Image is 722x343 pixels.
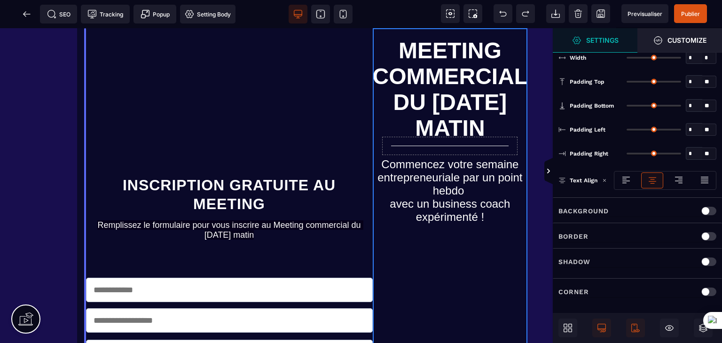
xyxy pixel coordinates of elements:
span: Mobile Only [626,319,645,337]
span: Open Style Manager [637,28,722,53]
span: Hide/Show Block [660,319,679,337]
span: Publier [681,10,700,17]
h1: INSCRIPTION GRATUITE AU MEETING [93,143,366,190]
p: Corner [558,286,589,297]
span: SEO [47,9,71,19]
span: Popup [141,9,170,19]
span: Padding Right [570,150,608,157]
span: Screenshot [463,4,482,23]
span: Tracking [87,9,123,19]
span: Open Layers [694,319,713,337]
h1: MEETING COMMERCIAL DU [DATE] MATIN [373,5,528,117]
span: Open Blocks [558,319,577,337]
strong: Settings [586,37,619,44]
span: Settings [553,28,637,53]
img: loading [602,178,607,183]
p: Background [558,205,609,217]
strong: Customize [667,37,706,44]
p: Border [558,231,589,242]
span: Remplissez le formulaire pour vous inscrire au Meeting commercial du [DATE] matin [97,192,363,211]
span: Setting Body [185,9,231,19]
span: Desktop Only [592,319,611,337]
span: Padding Left [570,126,605,133]
span: Width [570,54,586,62]
p: Text Align [558,176,597,185]
span: Padding Top [570,78,604,86]
span: Preview [621,4,668,23]
span: Previsualiser [628,10,662,17]
span: View components [441,4,460,23]
h2: Commencez votre semaine entrepreneuriale par un point hebdo avec un business coach expérimenté ! [373,125,528,200]
p: Shadow [558,256,590,267]
span: Padding Bottom [570,102,614,109]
